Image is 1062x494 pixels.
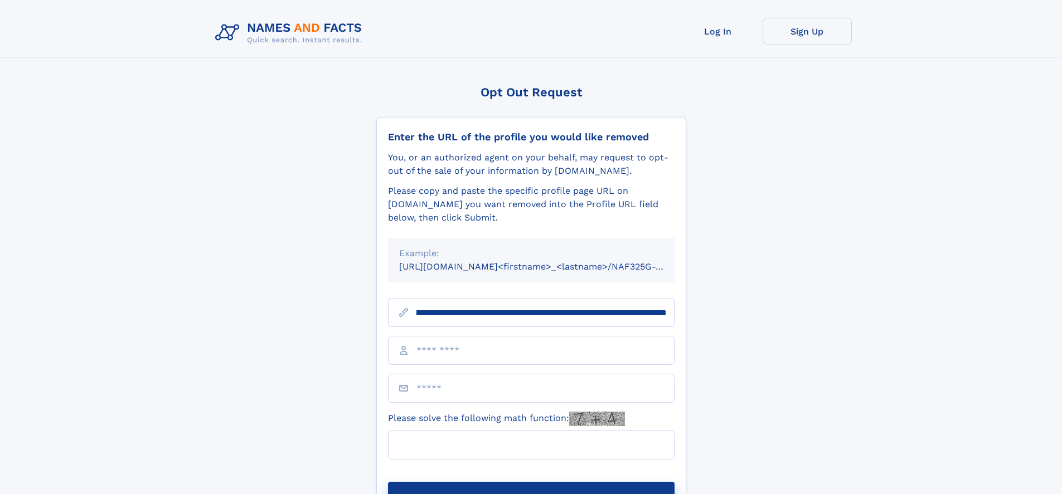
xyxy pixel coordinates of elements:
[763,18,852,45] a: Sign Up
[673,18,763,45] a: Log In
[399,247,663,260] div: Example:
[388,131,675,143] div: Enter the URL of the profile you would like removed
[388,412,625,426] label: Please solve the following math function:
[211,18,371,48] img: Logo Names and Facts
[399,261,696,272] small: [URL][DOMAIN_NAME]<firstname>_<lastname>/NAF325G-xxxxxxxx
[388,151,675,178] div: You, or an authorized agent on your behalf, may request to opt-out of the sale of your informatio...
[388,184,675,224] div: Please copy and paste the specific profile page URL on [DOMAIN_NAME] you want removed into the Pr...
[376,85,686,99] div: Opt Out Request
